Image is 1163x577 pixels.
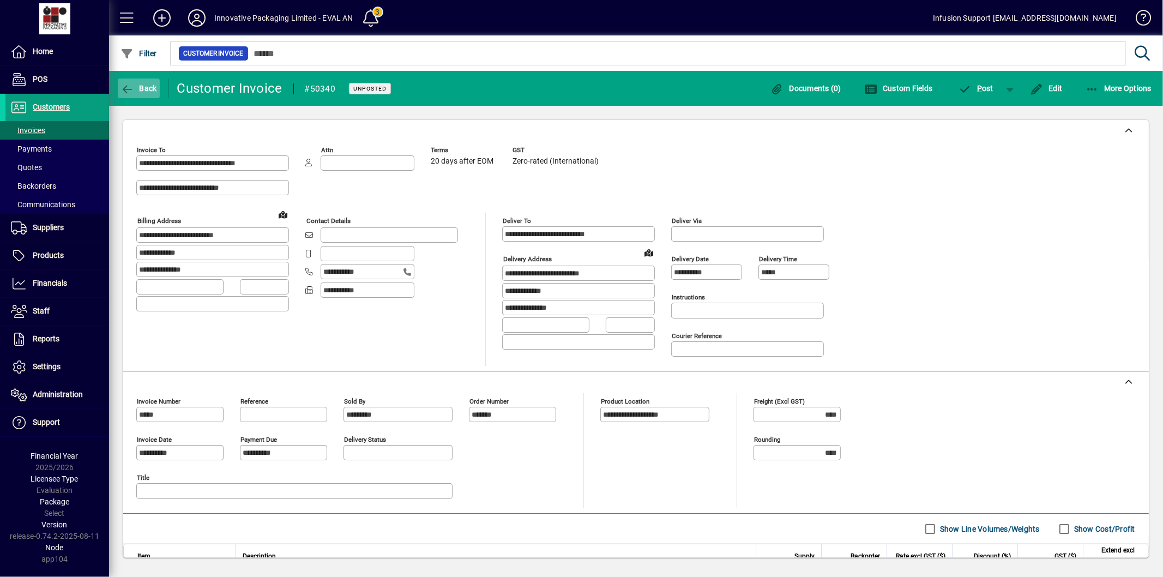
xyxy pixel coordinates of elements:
[5,195,109,214] a: Communications
[1083,79,1155,98] button: More Options
[42,520,68,529] span: Version
[5,177,109,195] a: Backorders
[5,242,109,269] a: Products
[794,550,815,562] span: Supply
[46,543,64,552] span: Node
[344,436,386,443] mat-label: Delivery status
[243,550,276,562] span: Description
[503,217,531,225] mat-label: Deliver To
[5,214,109,242] a: Suppliers
[5,381,109,408] a: Administration
[40,497,69,506] span: Package
[601,398,649,405] mat-label: Product location
[759,255,797,263] mat-label: Delivery time
[1054,550,1076,562] span: GST ($)
[33,47,53,56] span: Home
[11,182,56,190] span: Backorders
[11,145,52,153] span: Payments
[5,158,109,177] a: Quotes
[137,550,150,562] span: Item
[672,255,709,263] mat-label: Delivery date
[770,84,841,93] span: Documents (0)
[953,79,999,98] button: Post
[864,84,933,93] span: Custom Fields
[33,334,59,343] span: Reports
[5,66,109,93] a: POS
[240,398,268,405] mat-label: Reference
[5,38,109,65] a: Home
[851,550,880,562] span: Backorder
[431,147,496,154] span: Terms
[974,550,1011,562] span: Discount (%)
[33,251,64,260] span: Products
[5,298,109,325] a: Staff
[274,206,292,223] a: View on map
[120,84,157,93] span: Back
[768,79,844,98] button: Documents (0)
[321,146,333,154] mat-label: Attn
[5,140,109,158] a: Payments
[177,80,282,97] div: Customer Invoice
[109,79,169,98] app-page-header-button: Back
[977,84,982,93] span: P
[118,79,160,98] button: Back
[33,223,64,232] span: Suppliers
[431,157,493,166] span: 20 days after EOM
[137,146,166,154] mat-label: Invoice To
[640,244,658,261] a: View on map
[137,436,172,443] mat-label: Invoice date
[513,147,599,154] span: GST
[754,398,805,405] mat-label: Freight (excl GST)
[31,474,79,483] span: Licensee Type
[33,362,61,371] span: Settings
[183,48,244,59] span: Customer Invoice
[1090,544,1135,568] span: Extend excl GST ($)
[513,157,599,166] span: Zero-rated (International)
[861,79,936,98] button: Custom Fields
[933,9,1117,27] div: Infusion Support [EMAIL_ADDRESS][DOMAIN_NAME]
[33,75,47,83] span: POS
[754,436,780,443] mat-label: Rounding
[5,353,109,381] a: Settings
[179,8,214,28] button: Profile
[118,44,160,63] button: Filter
[1128,2,1149,38] a: Knowledge Base
[305,80,336,98] div: #50340
[1072,524,1135,534] label: Show Cost/Profit
[5,326,109,353] a: Reports
[5,409,109,436] a: Support
[33,418,60,426] span: Support
[11,200,75,209] span: Communications
[672,217,702,225] mat-label: Deliver via
[137,474,149,482] mat-label: Title
[469,398,509,405] mat-label: Order number
[144,8,179,28] button: Add
[214,9,353,27] div: Innovative Packaging Limited - EVAL AN
[959,84,994,93] span: ost
[33,279,67,287] span: Financials
[120,49,157,58] span: Filter
[11,126,45,135] span: Invoices
[33,390,83,399] span: Administration
[31,452,79,460] span: Financial Year
[896,550,945,562] span: Rate excl GST ($)
[11,163,42,172] span: Quotes
[33,306,50,315] span: Staff
[240,436,277,443] mat-label: Payment due
[5,270,109,297] a: Financials
[344,398,365,405] mat-label: Sold by
[137,398,180,405] mat-label: Invoice number
[1086,84,1152,93] span: More Options
[938,524,1040,534] label: Show Line Volumes/Weights
[672,332,722,340] mat-label: Courier Reference
[33,103,70,111] span: Customers
[1030,84,1063,93] span: Edit
[5,121,109,140] a: Invoices
[353,85,387,92] span: Unposted
[1027,79,1065,98] button: Edit
[672,293,705,301] mat-label: Instructions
